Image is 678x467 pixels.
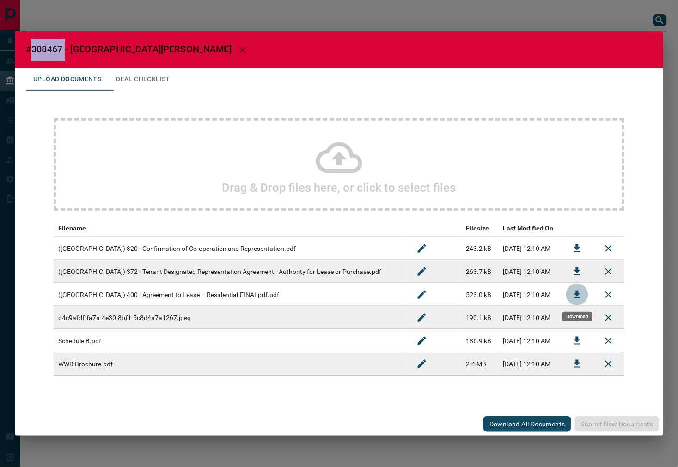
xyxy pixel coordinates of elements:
[54,260,406,283] td: ([GEOGRAPHIC_DATA]) 372 - Tenant Designated Representation Agreement - Authority for Lease or Pur...
[462,220,499,237] th: Filesize
[498,306,562,329] td: [DATE] 12:10 AM
[566,284,588,306] button: Download
[566,261,588,283] button: Download
[498,352,562,376] td: [DATE] 12:10 AM
[598,237,620,260] button: Remove File
[498,220,562,237] th: Last Modified On
[598,261,620,283] button: Remove File
[483,416,571,432] button: Download All Documents
[462,237,499,260] td: 243.2 kB
[566,353,588,375] button: Download
[54,306,406,329] td: d4c9afdf-fa7a-4e30-8bf1-5c8d4a7a1267.jpeg
[109,68,177,91] button: Deal Checklist
[462,352,499,376] td: 2.4 MB
[54,118,624,211] div: Drag & Drop files here, or click to select files
[26,68,109,91] button: Upload Documents
[498,260,562,283] td: [DATE] 12:10 AM
[26,43,232,55] span: #308467 - [GEOGRAPHIC_DATA][PERSON_NAME]
[598,284,620,306] button: Remove File
[406,220,462,237] th: edit column
[462,283,499,306] td: 523.0 kB
[54,220,406,237] th: Filename
[563,312,592,321] div: Download
[54,352,406,376] td: WWR Brochure.pdf
[411,237,433,260] button: Rename
[462,260,499,283] td: 263.7 kB
[411,330,433,352] button: Rename
[462,306,499,329] td: 190.1 kB
[598,330,620,352] button: Remove File
[598,307,620,329] button: Remove File
[498,283,562,306] td: [DATE] 12:10 AM
[411,284,433,306] button: Rename
[54,283,406,306] td: ([GEOGRAPHIC_DATA]) 400 - Agreement to Lease – Residential-FINALpdf.pdf
[593,220,624,237] th: delete file action column
[566,237,588,260] button: Download
[462,329,499,352] td: 186.9 kB
[562,220,593,237] th: download action column
[566,330,588,352] button: Download
[411,261,433,283] button: Rename
[54,329,406,352] td: Schedule B.pdf
[498,237,562,260] td: [DATE] 12:10 AM
[222,181,456,194] h2: Drag & Drop files here, or click to select files
[598,353,620,375] button: Remove File
[498,329,562,352] td: [DATE] 12:10 AM
[411,353,433,375] button: Rename
[411,307,433,329] button: Rename
[54,237,406,260] td: ([GEOGRAPHIC_DATA]) 320 - Confirmation of Co-operation and Representation.pdf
